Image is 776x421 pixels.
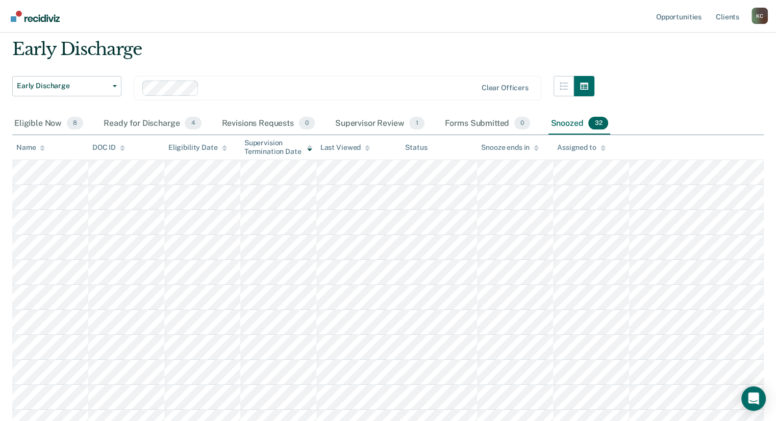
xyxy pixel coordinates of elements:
div: Snoozed32 [548,113,610,135]
div: Supervision Termination Date [244,139,312,156]
div: Eligibility Date [168,143,227,152]
div: Supervisor Review1 [333,113,427,135]
div: Early Discharge [12,39,594,68]
div: Ready for Discharge4 [102,113,203,135]
div: K C [752,8,768,24]
span: 4 [185,117,201,130]
div: Forms Submitted0 [443,113,533,135]
span: 1 [409,117,424,130]
span: 0 [299,117,315,130]
div: Revisions Requests0 [220,113,317,135]
span: Early Discharge [17,82,109,90]
div: Eligible Now8 [12,113,85,135]
img: Recidiviz [11,11,60,22]
span: 0 [514,117,530,130]
div: Clear officers [482,84,529,92]
div: Status [405,143,427,152]
button: Profile dropdown button [752,8,768,24]
span: 32 [588,117,608,130]
div: Snooze ends in [481,143,539,152]
div: Last Viewed [320,143,370,152]
div: Assigned to [557,143,605,152]
span: 8 [67,117,83,130]
div: Name [16,143,45,152]
div: Open Intercom Messenger [741,386,766,411]
button: Early Discharge [12,76,121,96]
div: DOC ID [92,143,125,152]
